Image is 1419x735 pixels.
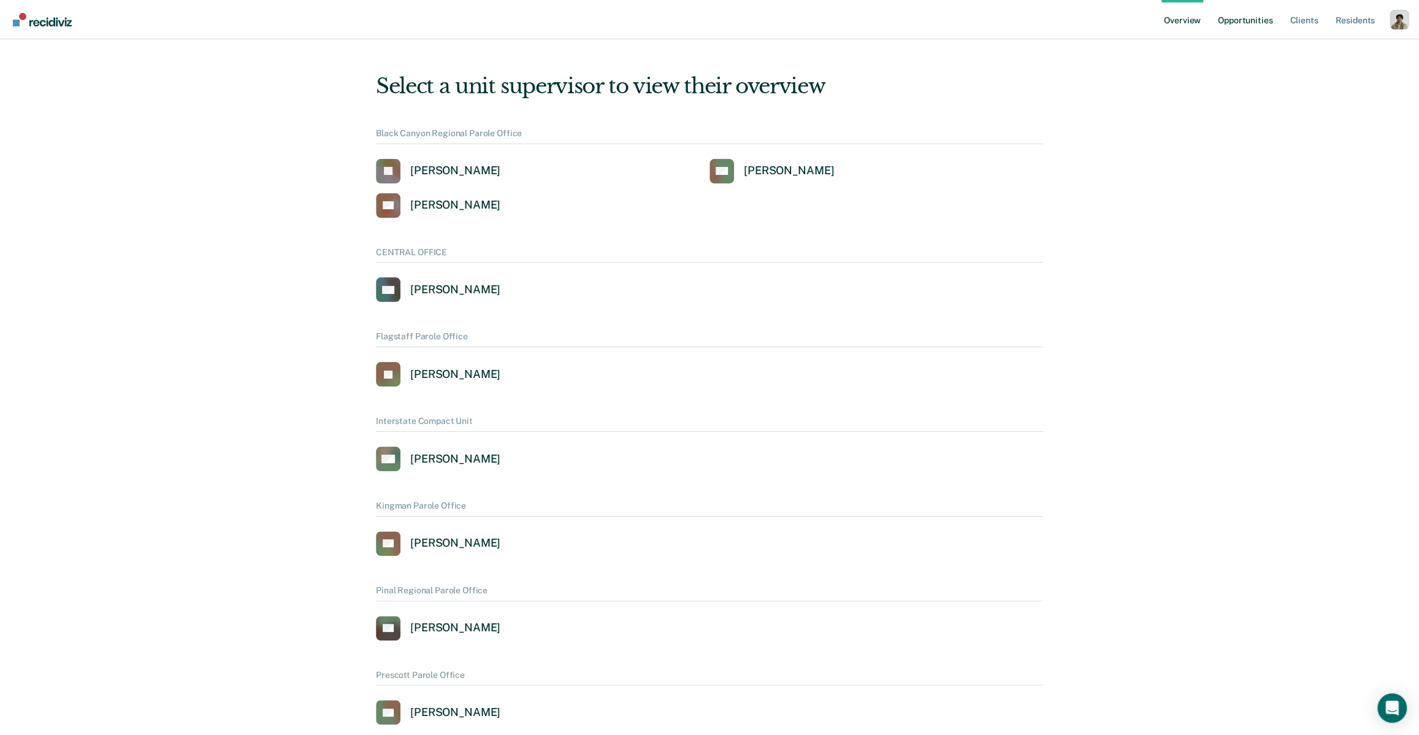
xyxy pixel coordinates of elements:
div: Kingman Parole Office [376,501,1043,517]
a: [PERSON_NAME] [709,159,834,183]
div: [PERSON_NAME] [744,164,834,178]
div: [PERSON_NAME] [410,367,500,382]
div: Open Intercom Messenger [1377,693,1407,723]
div: Black Canyon Regional Parole Office [376,128,1043,144]
div: [PERSON_NAME] [410,706,500,720]
div: Select a unit supervisor to view their overview [376,74,1043,99]
div: [PERSON_NAME] [410,621,500,635]
a: [PERSON_NAME] [376,193,500,218]
a: [PERSON_NAME] [376,277,500,302]
a: [PERSON_NAME] [376,447,500,471]
button: Profile dropdown button [1390,10,1409,29]
a: [PERSON_NAME] [376,700,500,725]
div: [PERSON_NAME] [410,164,500,178]
a: [PERSON_NAME] [376,159,500,183]
div: Pinal Regional Parole Office [376,585,1043,601]
div: Prescott Parole Office [376,670,1043,686]
a: [PERSON_NAME] [376,616,500,641]
div: CENTRAL OFFICE [376,247,1043,263]
img: Recidiviz [13,13,72,26]
a: [PERSON_NAME] [376,362,500,387]
div: [PERSON_NAME] [410,283,500,297]
div: [PERSON_NAME] [410,452,500,466]
div: [PERSON_NAME] [410,198,500,212]
div: Flagstaff Parole Office [376,331,1043,347]
div: [PERSON_NAME] [410,536,500,550]
a: [PERSON_NAME] [376,531,500,556]
div: Interstate Compact Unit [376,416,1043,432]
